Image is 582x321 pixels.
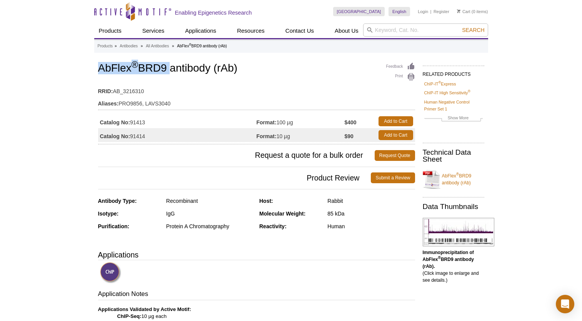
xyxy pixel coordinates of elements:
div: IgG [166,210,253,217]
a: Contact Us [281,23,319,38]
strong: ChIP-Seq: [117,313,142,319]
li: » [115,44,117,48]
img: ChIP Validated [100,262,121,283]
a: Request Quote [375,150,415,161]
li: (0 items) [457,7,488,16]
strong: Catalog No: [100,133,130,140]
h2: RELATED PRODUCTS [423,65,484,79]
a: Add to Cart [379,116,413,126]
h1: AbFlex BRD9 antibody (rAb) [98,62,415,75]
sup: ® [468,90,470,94]
a: Applications [180,23,221,38]
div: Recombinant [166,197,253,204]
strong: $90 [344,133,353,140]
td: AB_3216310 [98,83,415,95]
li: » [141,44,143,48]
strong: $400 [344,119,356,126]
strong: RRID: [98,88,113,95]
sup: ® [438,256,441,260]
span: Request a quote for a bulk order [98,150,375,161]
strong: Host: [259,198,273,204]
div: 85 kDa [327,210,415,217]
a: Antibodies [120,43,138,50]
td: 91413 [98,114,257,128]
strong: Antibody Type: [98,198,137,204]
a: All Antibodies [146,43,169,50]
strong: Reactivity: [259,223,287,229]
a: [GEOGRAPHIC_DATA] [333,7,385,16]
td: PRO9856, LAVS3040 [98,95,415,108]
h2: Technical Data Sheet [423,149,484,163]
sup: ® [132,60,138,70]
a: Add to Cart [379,130,413,140]
a: Login [418,9,428,14]
a: AbFlex®BRD9 antibody (rAb) [423,168,484,191]
img: Your Cart [457,9,460,13]
a: ChIP-IT®Express [424,80,456,87]
li: | [430,7,432,16]
li: » [172,44,174,48]
li: AbFlex BRD9 antibody (rAb) [177,44,227,48]
a: Products [98,43,113,50]
strong: Molecular Weight: [259,211,305,217]
button: Search [460,27,487,33]
b: Immunoprecipitation of AbFlex BRD9 antibody (rAb). [423,250,474,269]
a: Resources [232,23,269,38]
sup: ® [439,80,441,84]
a: Services [138,23,169,38]
a: ChIP-IT High Sensitivity® [424,89,470,96]
sup: ® [189,43,191,47]
a: Print [386,73,415,81]
p: 10 µg each [98,306,415,320]
strong: Format: [257,133,277,140]
a: English [389,7,410,16]
strong: Catalog No: [100,119,130,126]
sup: ® [456,172,459,176]
td: 91414 [98,128,257,142]
td: 10 µg [257,128,345,142]
div: Human [327,223,415,230]
a: About Us [330,23,363,38]
strong: Isotype: [98,211,119,217]
h3: Application Notes [98,289,415,300]
p: (Click image to enlarge and see details.) [423,249,484,284]
span: Product Review [98,172,371,183]
strong: Format: [257,119,277,126]
a: Feedback [386,62,415,71]
a: Submit a Review [371,172,415,183]
a: Show More [424,114,483,123]
strong: Aliases: [98,100,119,107]
a: Human Negative Control Primer Set 1 [424,99,483,112]
b: Applications Validated by Active Motif: [98,306,191,312]
h2: Data Thumbnails [423,203,484,210]
span: Search [462,27,484,33]
div: Open Intercom Messenger [556,295,574,313]
div: Rabbit [327,197,415,204]
strong: Purification: [98,223,130,229]
a: Register [434,9,449,14]
input: Keyword, Cat. No. [363,23,488,37]
img: AbFlex<sup>®</sup> BRD9 antibody (rAb) tested by immunoprecipitation. [423,218,494,246]
div: Protein A Chromatography [166,223,253,230]
a: Products [94,23,126,38]
h2: Enabling Epigenetics Research [175,9,252,16]
td: 100 µg [257,114,345,128]
a: Cart [457,9,470,14]
h3: Applications [98,249,415,261]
